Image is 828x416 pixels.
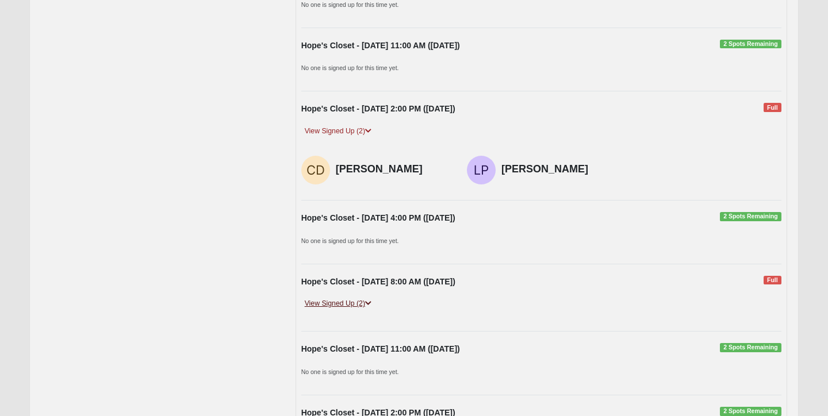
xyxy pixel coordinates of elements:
[301,104,455,113] strong: Hope's Closet - [DATE] 2:00 PM ([DATE])
[720,212,781,221] span: 2 Spots Remaining
[301,64,399,71] small: No one is signed up for this time yet.
[301,125,375,137] a: View Signed Up (2)
[764,103,781,112] span: Full
[301,213,455,222] strong: Hope's Closet - [DATE] 4:00 PM ([DATE])
[301,298,375,310] a: View Signed Up (2)
[301,344,460,353] strong: Hope's Closet - [DATE] 11:00 AM ([DATE])
[720,407,781,416] span: 2 Spots Remaining
[301,41,460,50] strong: Hope's Closet - [DATE] 11:00 AM ([DATE])
[720,40,781,49] span: 2 Spots Remaining
[720,343,781,352] span: 2 Spots Remaining
[467,156,496,184] img: Linda Payne
[501,163,615,176] h4: [PERSON_NAME]
[301,368,399,375] small: No one is signed up for this time yet.
[301,237,399,244] small: No one is signed up for this time yet.
[764,276,781,285] span: Full
[336,163,450,176] h4: [PERSON_NAME]
[301,277,455,286] strong: Hope's Closet - [DATE] 8:00 AM ([DATE])
[301,156,330,184] img: Cynthia Davis
[301,1,399,8] small: No one is signed up for this time yet.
